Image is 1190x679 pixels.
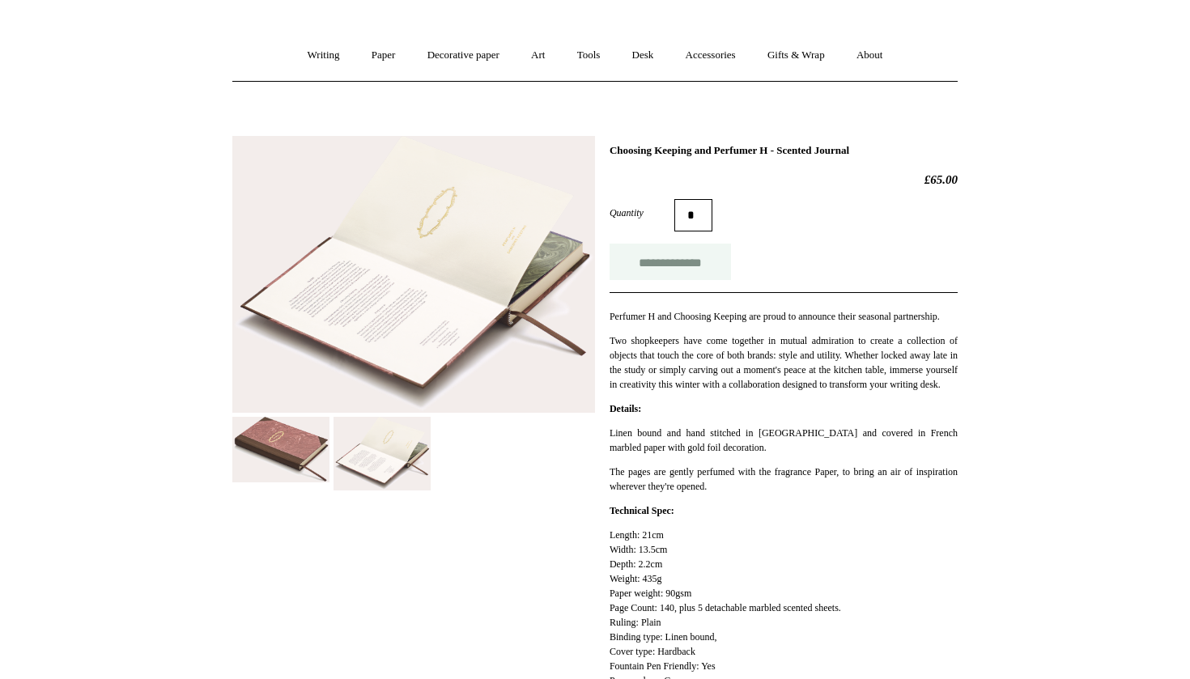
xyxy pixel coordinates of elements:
img: Choosing Keeping and Perfumer H - Scented Journal [334,417,431,491]
a: About [842,34,898,77]
a: Accessories [671,34,750,77]
p: The pages are gently perfumed with the fragrance Paper, to bring an air of inspiration wherever t... [610,465,958,494]
h2: £65.00 [610,172,958,187]
a: Decorative paper [413,34,514,77]
label: Quantity [610,206,674,220]
img: Choosing Keeping and Perfumer H - Scented Journal [232,136,595,413]
a: Tools [563,34,615,77]
p: Linen bound and hand stitched in [GEOGRAPHIC_DATA] and covered in French marbled paper with gold ... [610,426,958,455]
strong: Technical Spec: [610,505,674,516]
img: Choosing Keeping and Perfumer H - Scented Journal [232,417,329,482]
a: Paper [357,34,410,77]
a: Desk [618,34,669,77]
p: Two shopkeepers have come together in mutual admiration to create a collection of objects that to... [610,333,958,392]
a: Writing [293,34,355,77]
strong: Details: [610,403,641,414]
h1: Choosing Keeping and Perfumer H - Scented Journal [610,144,958,157]
p: Perfumer H and Choosing Keeping are proud to announce their seasonal partnership. [610,309,958,324]
a: Art [516,34,559,77]
a: Gifts & Wrap [753,34,839,77]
